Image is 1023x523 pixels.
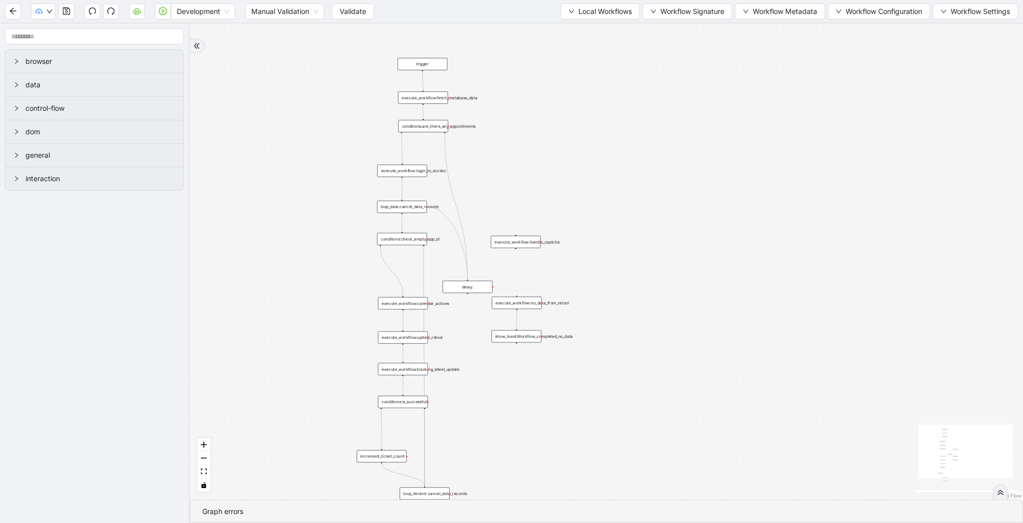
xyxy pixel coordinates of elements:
div: execute_workflow:login_to_zocdoc [377,165,427,177]
div: conditions:are_there_any_appointments [398,120,448,132]
div: trigger [398,58,448,70]
span: down [743,8,749,14]
div: loop_iterator:cancel_data_records [400,488,450,500]
g: Edge from trigger to execute_workflow:fetch_metabase_data [423,71,423,90]
span: down [46,8,52,14]
div: execute_workflow:fetch_metabase_data [398,91,448,104]
g: Edge from execute_workflow:no_data_from_retool to show_toast:Workflow_completed_no_data [516,310,517,329]
div: execute_workflow:update_retool [378,331,428,344]
div: execute_workflow:no_data_from_retool [492,297,542,309]
span: double-right [997,489,1004,496]
span: Development [177,4,229,19]
span: Workflow Settings [951,6,1010,17]
button: downWorkflow Metadata [735,3,825,19]
span: Workflow Metadata [753,6,817,17]
div: loop_data:cancel_data_records [377,201,427,213]
div: Graph errors [202,506,1011,517]
g: Edge from increment_ticket_count: to loop_iterator:cancel_data_records [382,464,425,486]
span: plus-circle [464,298,472,306]
div: show_toast:Workflow_completed_no_data [492,330,541,343]
div: dom [5,120,183,143]
span: Manual Validation [251,4,318,19]
button: save [58,3,74,19]
span: general [25,150,175,161]
button: zoom out [197,452,210,465]
button: cloud-uploaddown [31,3,56,19]
span: plus-circle [511,253,520,261]
span: cloud-server [133,7,141,15]
button: cloud-server [129,3,145,19]
div: execute_workflow:handle_captcha [491,236,541,249]
div: execute_workflow:calendar_actions [378,297,428,309]
span: redo [107,7,115,15]
span: Workflow Signature [660,6,724,17]
div: browser [5,50,183,73]
div: execute_workflow:handle_captchaplus-circle [491,236,541,249]
button: redo [103,3,119,19]
button: downWorkflow Signature [642,3,732,19]
span: down [568,8,574,14]
span: play-circle [159,7,167,15]
div: conditions:is_successfull [378,396,428,408]
div: interaction [5,167,183,190]
div: increment_ticket_count: [357,450,407,463]
g: Edge from conditions:check_empty_app_id to execute_workflow:calendar_actions [381,247,403,296]
span: down [836,8,842,14]
span: data [25,79,175,90]
span: arrow-left [9,7,17,15]
span: right [13,58,19,64]
div: data [5,73,183,96]
span: right [13,176,19,182]
g: Edge from conditions:is_successfull to increment_ticket_count: [381,409,382,449]
div: general [5,144,183,167]
span: plus-circle [512,347,521,356]
div: conditions:check_empty_app_id [377,233,427,246]
span: interaction [25,173,175,184]
div: delay: [443,281,493,293]
button: arrow-left [5,3,21,19]
span: right [13,105,19,111]
span: Validate [340,6,366,17]
span: undo [88,7,96,15]
button: downWorkflow Configuration [828,3,930,19]
button: fit view [197,465,210,479]
span: cloud-upload [35,8,42,15]
span: Workflow Configuration [846,6,922,17]
span: double-right [193,42,200,49]
button: downLocal Workflows [560,3,640,19]
button: zoom in [197,438,210,452]
button: toggle interactivity [197,479,210,492]
span: Local Workflows [578,6,632,17]
button: undo [84,3,100,19]
span: down [650,8,656,14]
span: save [62,7,70,15]
g: Edge from conditions:are_there_any_appointments to delay: [445,133,468,279]
span: dom [25,126,175,137]
span: right [13,152,19,158]
div: execute_workflow:tracking_sheet_update [378,363,428,375]
span: down [941,8,947,14]
g: Edge from conditions:check_empty_app_id to loop_iterator:cancel_data_records [424,247,425,486]
g: Edge from conditions:are_there_any_appointments to execute_workflow:login_to_zocdoc [402,133,402,163]
div: delay:plus-circle [443,281,493,293]
button: play-circle [155,3,171,19]
span: browser [25,56,175,67]
span: control-flow [25,103,175,114]
div: control-flow [5,97,183,120]
span: right [13,82,19,88]
button: downWorkflow Settings [933,3,1018,19]
div: show_toast:Workflow_completed_no_dataplus-circle [492,330,541,343]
